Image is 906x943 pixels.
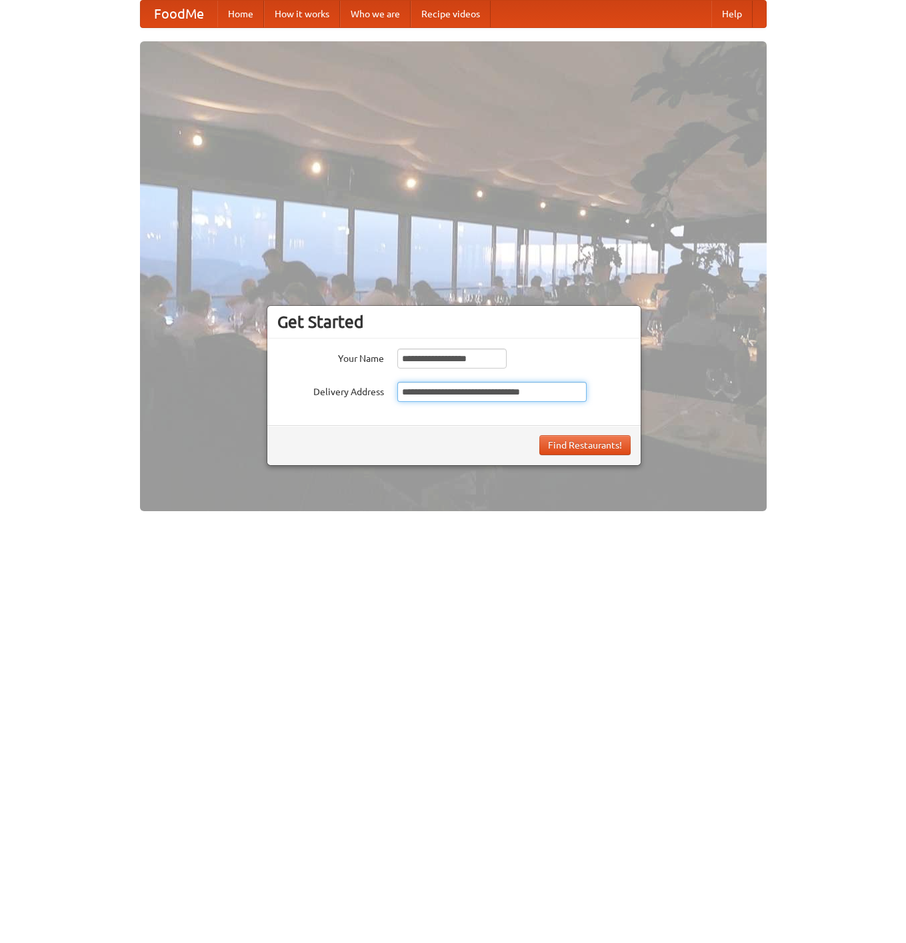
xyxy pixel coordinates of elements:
a: Recipe videos [411,1,491,27]
button: Find Restaurants! [539,435,631,455]
label: Delivery Address [277,382,384,399]
label: Your Name [277,349,384,365]
a: Home [217,1,264,27]
a: FoodMe [141,1,217,27]
a: Who we are [340,1,411,27]
a: Help [711,1,753,27]
a: How it works [264,1,340,27]
h3: Get Started [277,312,631,332]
